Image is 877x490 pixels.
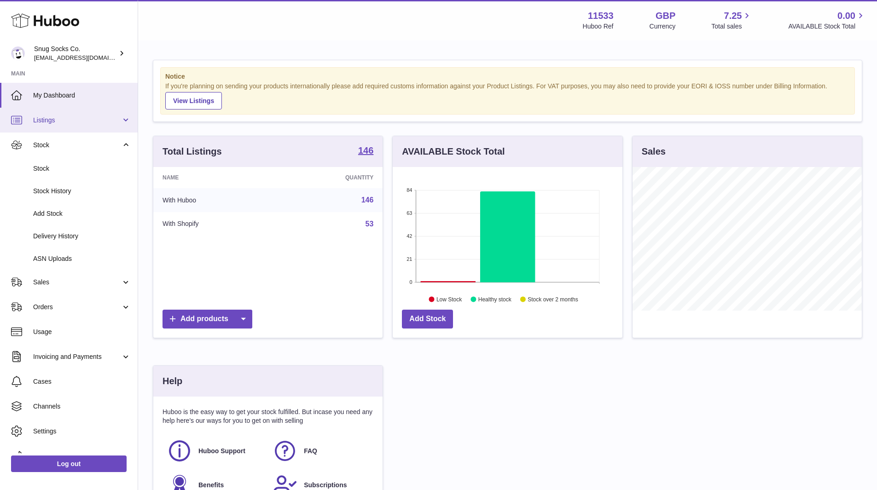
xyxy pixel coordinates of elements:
[642,145,666,158] h3: Sales
[33,187,131,196] span: Stock History
[583,22,614,31] div: Huboo Ref
[788,10,866,31] a: 0.00 AVAILABLE Stock Total
[366,220,374,228] a: 53
[33,209,131,218] span: Add Stock
[198,447,245,455] span: Huboo Support
[153,212,277,236] td: With Shopify
[788,22,866,31] span: AVAILABLE Stock Total
[528,296,578,302] text: Stock over 2 months
[33,452,131,461] span: Returns
[358,146,373,155] strong: 146
[361,196,374,204] a: 146
[163,310,252,329] a: Add products
[407,256,412,262] text: 21
[33,232,131,241] span: Delivery History
[153,188,277,212] td: With Huboo
[33,427,131,436] span: Settings
[711,22,752,31] span: Total sales
[402,145,505,158] h3: AVAILABLE Stock Total
[436,296,462,302] text: Low Stock
[163,145,222,158] h3: Total Listings
[478,296,512,302] text: Healthy stock
[33,278,121,287] span: Sales
[33,402,131,411] span: Channels
[407,233,412,239] text: 42
[165,72,850,81] strong: Notice
[588,10,614,22] strong: 11533
[153,167,277,188] th: Name
[402,310,453,329] a: Add Stock
[33,116,121,125] span: Listings
[33,164,131,173] span: Stock
[11,455,127,472] a: Log out
[304,481,347,490] span: Subscriptions
[33,328,131,336] span: Usage
[407,187,412,193] text: 84
[273,438,369,463] a: FAQ
[277,167,383,188] th: Quantity
[724,10,742,22] span: 7.25
[358,146,373,157] a: 146
[650,22,676,31] div: Currency
[33,352,121,361] span: Invoicing and Payments
[33,377,131,386] span: Cases
[33,254,131,263] span: ASN Uploads
[33,303,121,311] span: Orders
[11,46,25,60] img: info@snugsocks.co.uk
[837,10,855,22] span: 0.00
[304,447,317,455] span: FAQ
[163,375,182,387] h3: Help
[33,141,121,150] span: Stock
[165,82,850,110] div: If you're planning on sending your products internationally please add required customs informati...
[33,91,131,100] span: My Dashboard
[34,45,117,62] div: Snug Socks Co.
[407,210,412,216] text: 63
[167,438,263,463] a: Huboo Support
[34,54,135,61] span: [EMAIL_ADDRESS][DOMAIN_NAME]
[163,408,373,425] p: Huboo is the easy way to get your stock fulfilled. But incase you need any help here's our ways f...
[198,481,224,490] span: Benefits
[711,10,752,31] a: 7.25 Total sales
[410,279,412,285] text: 0
[165,92,222,110] a: View Listings
[656,10,675,22] strong: GBP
